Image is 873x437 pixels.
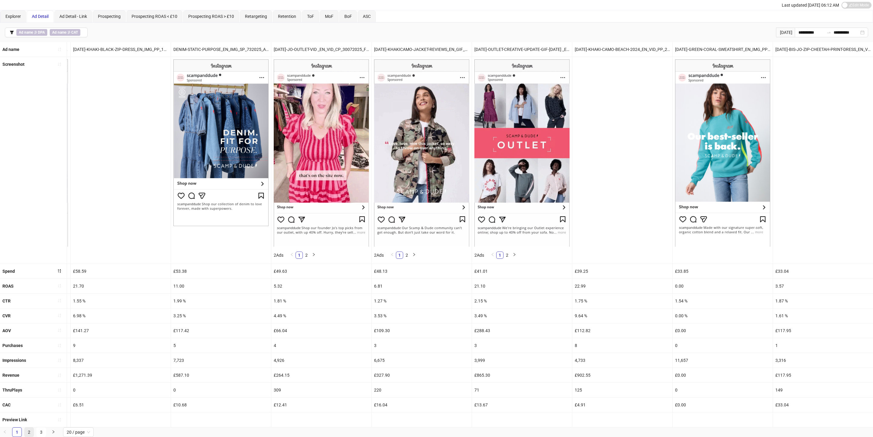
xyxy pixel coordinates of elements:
[491,253,494,256] span: left
[2,417,27,422] b: Preview Link
[288,252,296,259] li: Previous Page
[773,42,873,57] div: [DATE]-BIS-JO-ZIP-CHEETAH-PRINT-DRESS_EN_VID_PP_17062025_F_CC_SC7_USP14_BACKINSTOCK_JO-FOUNDER
[71,383,171,397] div: 0
[572,383,672,397] div: 125
[303,252,310,259] a: 2
[374,59,469,246] img: Screenshot 120232266391670005
[71,368,171,382] div: £1,271.39
[71,323,171,338] div: £141.27
[63,427,94,437] div: Page Size
[472,294,572,308] div: 2.15 %
[673,368,773,382] div: £0.00
[307,14,314,19] span: ToF
[57,343,62,348] span: sort-ascending
[171,294,271,308] div: 1.99 %
[171,383,271,397] div: 0
[71,264,171,279] div: £58.59
[372,264,472,279] div: £48.13
[511,252,518,259] li: Next Page
[673,42,773,57] div: [DATE]-GREEN-CORAL-SWEATSHIRT_EN_IMG_PP_12082025_F_CC_SC1_USP11_NEW-IN – Copy
[389,252,396,259] li: Previous Page
[673,383,773,397] div: 0
[98,14,121,19] span: Prospecting
[271,323,371,338] div: £66.04
[776,28,795,37] div: [DATE]
[513,253,516,256] span: right
[57,62,62,66] span: sort-ascending
[57,403,62,407] span: sort-ascending
[312,253,316,256] span: right
[32,14,48,19] span: Ad Detail
[773,264,873,279] div: £33.04
[2,402,11,407] b: CAC
[390,253,394,256] span: left
[472,398,572,412] div: £13.67
[410,252,418,259] button: right
[572,309,672,323] div: 9.64 %
[773,279,873,293] div: 3.57
[773,368,873,382] div: £117.95
[171,323,271,338] div: £117.42
[296,252,303,259] a: 1
[372,294,472,308] div: 1.27 %
[826,30,831,35] span: swap-right
[572,338,672,353] div: 8
[2,373,19,378] b: Revenue
[171,264,271,279] div: £53.38
[71,279,171,293] div: 21.70
[472,279,572,293] div: 21.10
[50,29,80,36] span: ∌
[2,343,23,348] b: Purchases
[572,294,672,308] div: 1.75 %
[2,284,14,289] b: ROAS
[372,279,472,293] div: 6.81
[12,428,22,437] a: 1
[403,252,410,259] li: 2
[2,299,11,303] b: CTR
[173,59,269,226] img: Screenshot 120233537399400005
[71,294,171,308] div: 1.55 %
[48,427,58,437] li: Next Page
[504,252,510,259] a: 2
[271,294,371,308] div: 1.81 %
[271,368,371,382] div: £264.15
[412,253,416,256] span: right
[37,428,46,437] a: 3
[271,42,371,57] div: [DATE]-JO-OUTLET-VID _EN_VID_CP_30072025_F_CC_SC12_USP3_OUTLET-UPDATE
[773,323,873,338] div: £117.95
[274,59,369,246] img: Screenshot 120231653578610005
[673,398,773,412] div: £0.00
[472,368,572,382] div: £865.30
[57,328,62,332] span: sort-ascending
[472,309,572,323] div: 3.49 %
[67,428,90,437] span: 20 / page
[132,14,177,19] span: Prospecting ROAS < £10
[489,252,496,259] li: Previous Page
[38,30,45,35] b: DPA
[57,418,62,422] span: sort-ascending
[472,383,572,397] div: 71
[773,353,873,368] div: 3,316
[271,279,371,293] div: 5.32
[472,353,572,368] div: 3,999
[396,252,403,259] a: 1
[472,338,572,353] div: 3
[57,284,62,288] span: sort-ascending
[171,338,271,353] div: 5
[271,353,371,368] div: 4,926
[57,47,62,52] span: sort-ascending
[71,398,171,412] div: £6.51
[675,59,770,246] img: Screenshot 120233274539660005
[2,313,11,318] b: CVR
[2,328,11,333] b: AOV
[245,14,267,19] span: Retargeting
[325,14,333,19] span: MoF
[773,383,873,397] div: 149
[57,373,62,377] span: sort-ascending
[71,353,171,368] div: 8,337
[410,252,418,259] li: Next Page
[24,427,34,437] li: 2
